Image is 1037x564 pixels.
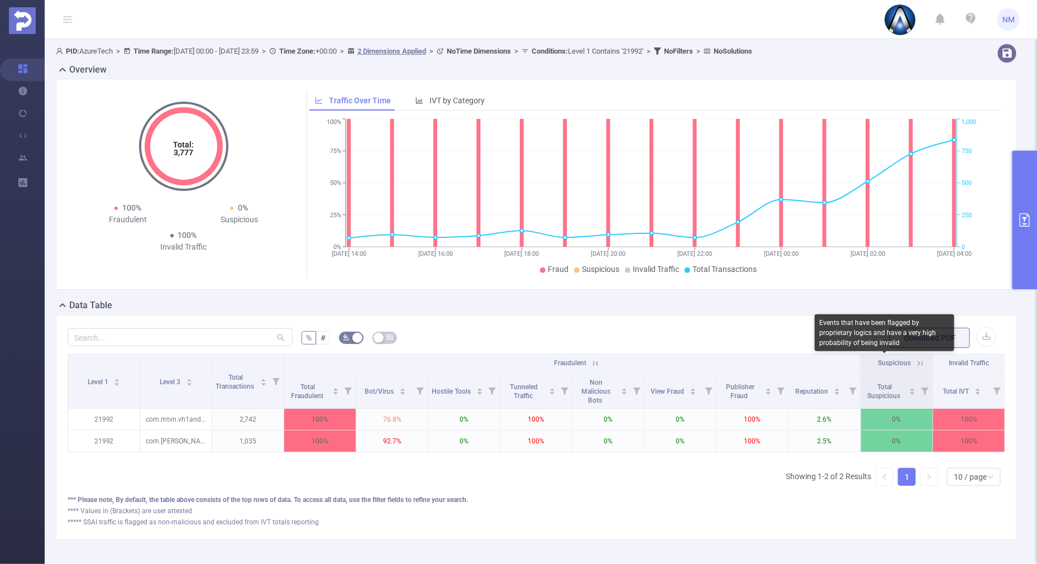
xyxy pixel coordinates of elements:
[428,409,500,430] p: 0%
[428,431,500,452] p: 0%
[909,386,916,393] div: Sort
[867,383,902,400] span: Total Suspicious
[850,250,885,257] tspan: [DATE] 02:00
[962,180,972,187] tspan: 500
[426,47,437,55] span: >
[834,390,840,394] i: icon: caret-down
[834,386,840,393] div: Sort
[476,386,482,390] i: icon: caret-up
[765,386,771,390] i: icon: caret-up
[212,409,284,430] p: 2,742
[974,390,981,394] i: icon: caret-down
[717,409,788,430] p: 100%
[113,377,120,384] div: Sort
[962,212,972,219] tspan: 250
[933,431,1005,452] p: 100%
[186,377,192,380] i: icon: caret-up
[664,47,693,55] b: No Filters
[765,390,771,394] i: icon: caret-down
[943,388,971,395] span: Total IVT
[333,390,339,394] i: icon: caret-down
[937,250,972,257] tspan: [DATE] 04:00
[260,377,267,384] div: Sort
[633,265,679,274] span: Invalid Traffic
[881,474,888,480] i: icon: left
[511,47,522,55] span: >
[677,250,712,257] tspan: [DATE] 22:00
[114,381,120,385] i: icon: caret-down
[1002,8,1015,31] span: NM
[122,203,141,212] span: 100%
[557,372,572,408] i: Filter menu
[582,265,619,274] span: Suspicious
[765,386,772,393] div: Sort
[432,388,472,395] span: Hostile Tools
[68,328,293,346] input: Search...
[909,390,915,394] i: icon: caret-down
[834,386,840,390] i: icon: caret-up
[418,250,453,257] tspan: [DATE] 16:00
[645,431,716,452] p: 0%
[72,214,184,226] div: Fraudulent
[327,119,341,126] tspan: 100%
[356,409,428,430] p: 76.8%
[876,468,893,486] li: Previous Page
[645,409,716,430] p: 0%
[321,333,326,342] span: #
[140,409,212,430] p: com.mtvn.vh1android
[160,378,182,386] span: Level 3
[815,314,954,351] div: Events that have been flagged by proprietary logics and have a very high probability of being inv...
[554,359,586,367] span: Fraudulent
[340,372,356,408] i: Filter menu
[795,388,830,395] span: Reputation
[140,431,212,452] p: com.[PERSON_NAME].trutv
[399,390,405,394] i: icon: caret-down
[133,47,174,55] b: Time Range:
[476,386,483,393] div: Sort
[173,140,194,149] tspan: Total:
[357,47,426,55] u: 2 Dimensions Applied
[68,517,1005,527] div: ***** SSAI traffic is flagged as non-malicious and excluded from IVT totals reporting
[962,119,976,126] tspan: 1,000
[333,386,339,390] i: icon: caret-up
[714,47,752,55] b: No Solutions
[88,378,110,386] span: Level 1
[356,431,428,452] p: 92.7%
[261,377,267,380] i: icon: caret-up
[330,212,341,219] tspan: 25%
[548,265,568,274] span: Fraud
[954,469,987,485] div: 10 / page
[510,383,538,400] span: Tunneled Traffic
[629,372,644,408] i: Filter menu
[333,243,341,251] tspan: 0%
[962,243,965,251] tspan: 0
[789,431,861,452] p: 2.5%
[974,386,981,390] i: icon: caret-up
[212,431,284,452] p: 1,035
[789,409,861,430] p: 2.6%
[549,386,555,390] i: icon: caret-up
[690,386,696,390] i: icon: caret-up
[399,386,406,393] div: Sort
[861,409,933,430] p: 0%
[500,409,572,430] p: 100%
[582,379,611,404] span: Non Malicious Bots
[306,333,312,342] span: %
[184,214,295,226] div: Suspicious
[621,390,627,394] i: icon: caret-down
[386,334,393,341] i: icon: table
[591,250,625,257] tspan: [DATE] 20:00
[56,47,752,55] span: AzureTech [DATE] 00:00 - [DATE] 23:59 +00:00
[68,506,1005,516] div: **** Values in (Brackets) are user attested
[786,468,871,486] li: Showing 1-2 of 2 Results
[933,409,1005,430] p: 100%
[415,97,423,104] i: icon: bar-chart
[343,334,350,341] i: icon: bg-colors
[861,431,933,452] p: 0%
[68,409,140,430] p: 21992
[690,390,696,394] i: icon: caret-down
[56,47,66,55] i: icon: user
[621,386,627,390] i: icon: caret-up
[330,180,341,187] tspan: 50%
[69,299,112,312] h2: Data Table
